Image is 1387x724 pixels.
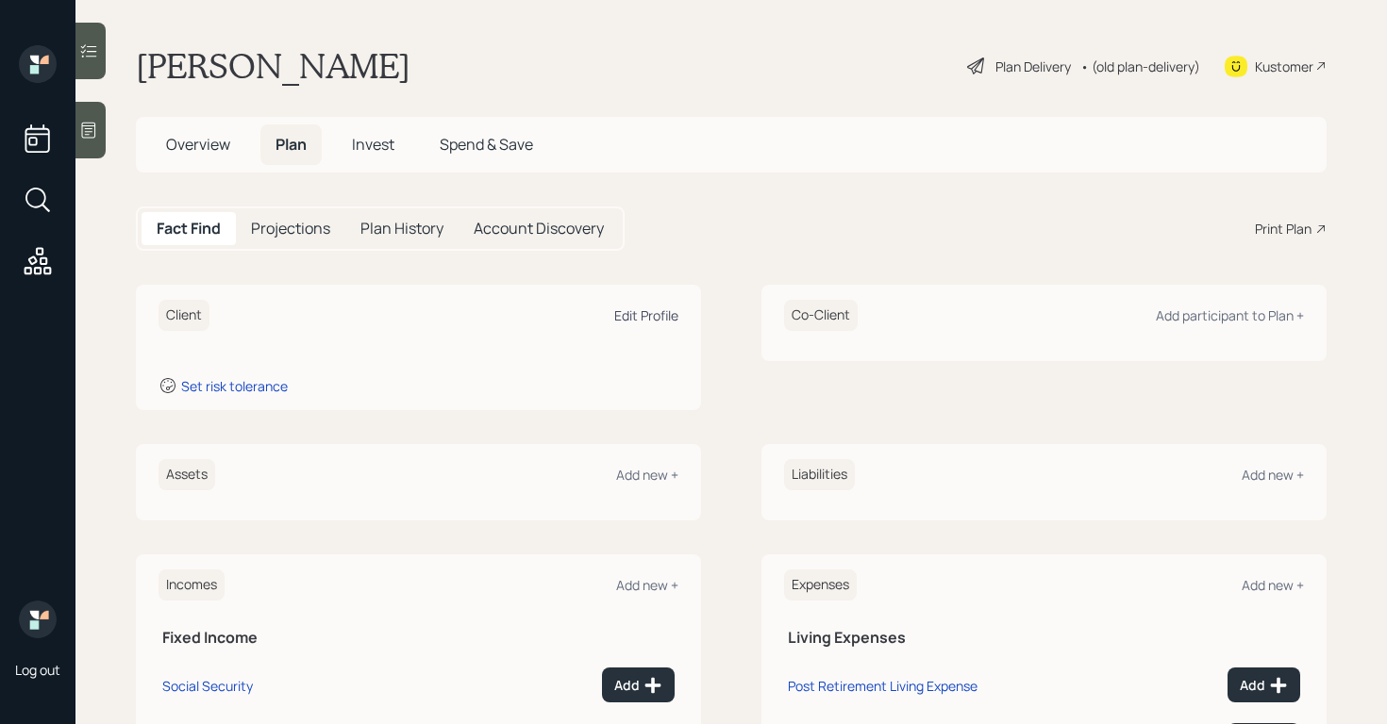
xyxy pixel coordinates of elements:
h6: Co-Client [784,300,858,331]
h6: Expenses [784,569,857,601]
button: Add [602,667,675,702]
button: Add [1228,667,1300,702]
div: Social Security [162,677,253,695]
h6: Client [159,300,209,331]
div: Add new + [1242,466,1304,484]
h5: Plan History [360,220,443,238]
div: • (old plan-delivery) [1080,57,1200,76]
img: retirable_logo.png [19,601,57,638]
h5: Projections [251,220,330,238]
span: Spend & Save [440,134,533,155]
h1: [PERSON_NAME] [136,45,410,87]
h6: Incomes [159,569,225,601]
div: Print Plan [1255,219,1312,239]
div: Add new + [1242,576,1304,594]
div: Plan Delivery [995,57,1071,76]
div: Post Retirement Living Expense [788,677,978,695]
div: Kustomer [1255,57,1313,76]
span: Overview [166,134,230,155]
div: Edit Profile [614,306,678,324]
div: Log out [15,661,60,679]
h6: Liabilities [784,459,855,490]
h5: Account Discovery [474,220,604,238]
div: Add [614,676,662,695]
div: Add participant to Plan + [1156,306,1304,324]
h5: Fixed Income [162,629,675,647]
div: Add [1240,676,1288,695]
span: Plan [276,134,307,155]
div: Set risk tolerance [181,377,288,395]
h5: Fact Find [157,220,221,238]
h5: Living Expenses [788,629,1300,647]
div: Add new + [616,576,678,594]
h6: Assets [159,459,215,490]
span: Invest [352,134,394,155]
div: Add new + [616,466,678,484]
